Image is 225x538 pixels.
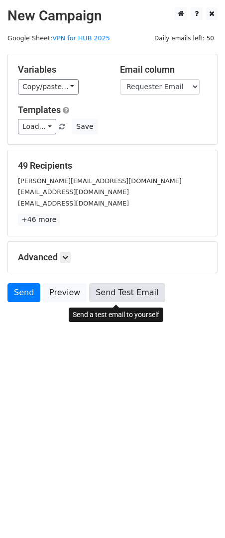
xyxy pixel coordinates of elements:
[175,490,225,538] div: วิดเจ็ตการแชท
[18,105,61,115] a: Templates
[120,64,207,75] h5: Email column
[18,79,79,95] a: Copy/paste...
[175,490,225,538] iframe: Chat Widget
[18,160,207,171] h5: 49 Recipients
[18,214,60,226] a: +46 more
[18,64,105,75] h5: Variables
[18,188,129,196] small: [EMAIL_ADDRESS][DOMAIN_NAME]
[69,308,163,322] div: Send a test email to yourself
[52,34,110,42] a: VPN for HUB 2025
[72,119,98,134] button: Save
[18,200,129,207] small: [EMAIL_ADDRESS][DOMAIN_NAME]
[18,177,182,185] small: [PERSON_NAME][EMAIL_ADDRESS][DOMAIN_NAME]
[7,7,218,24] h2: New Campaign
[18,252,207,263] h5: Advanced
[151,34,218,42] a: Daily emails left: 50
[7,34,110,42] small: Google Sheet:
[18,119,56,134] a: Load...
[7,283,40,302] a: Send
[43,283,87,302] a: Preview
[89,283,165,302] a: Send Test Email
[151,33,218,44] span: Daily emails left: 50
